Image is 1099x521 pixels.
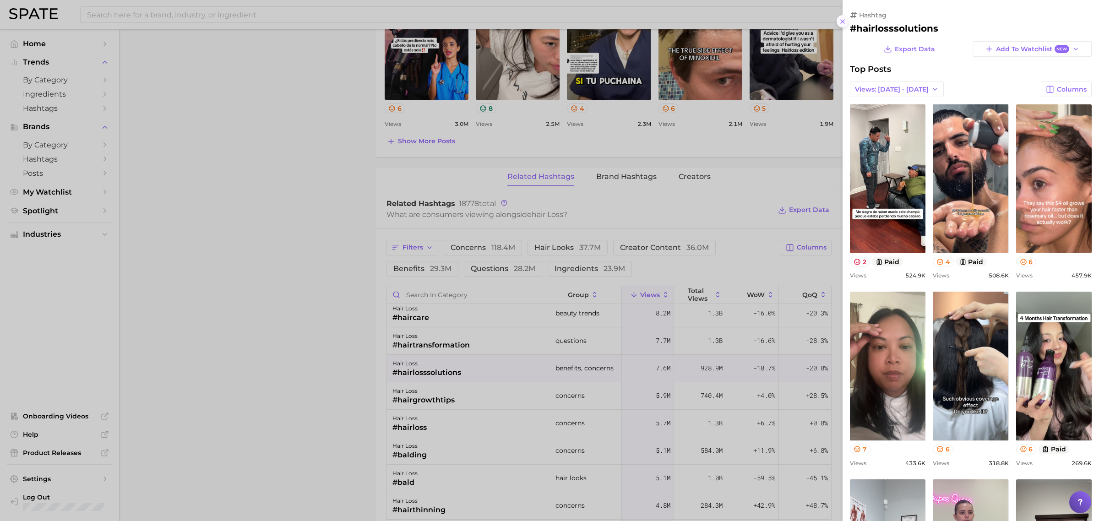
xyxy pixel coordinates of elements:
[989,460,1009,467] span: 318.8k
[1057,86,1087,93] span: Columns
[973,41,1092,57] button: Add to WatchlistNew
[996,45,1069,54] span: Add to Watchlist
[989,272,1009,279] span: 508.6k
[933,257,954,266] button: 4
[881,41,937,57] button: Export Data
[850,445,870,454] button: 7
[850,460,866,467] span: Views
[1072,272,1092,279] span: 457.9k
[905,460,925,467] span: 433.6k
[1038,445,1070,454] button: paid
[850,257,870,266] button: 2
[933,460,949,467] span: Views
[1016,272,1033,279] span: Views
[850,64,891,74] span: Top Posts
[855,86,929,93] span: Views: [DATE] - [DATE]
[1016,257,1037,266] button: 6
[895,45,935,53] span: Export Data
[850,272,866,279] span: Views
[956,257,987,266] button: paid
[1016,445,1037,454] button: 6
[933,445,953,454] button: 6
[872,257,903,266] button: paid
[850,81,944,97] button: Views: [DATE] - [DATE]
[850,23,1092,34] h2: #hairlosssolutions
[1016,460,1033,467] span: Views
[1041,81,1092,97] button: Columns
[859,11,887,19] span: hashtag
[905,272,925,279] span: 524.9k
[1072,460,1092,467] span: 269.6k
[933,272,949,279] span: Views
[1055,45,1069,54] span: New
